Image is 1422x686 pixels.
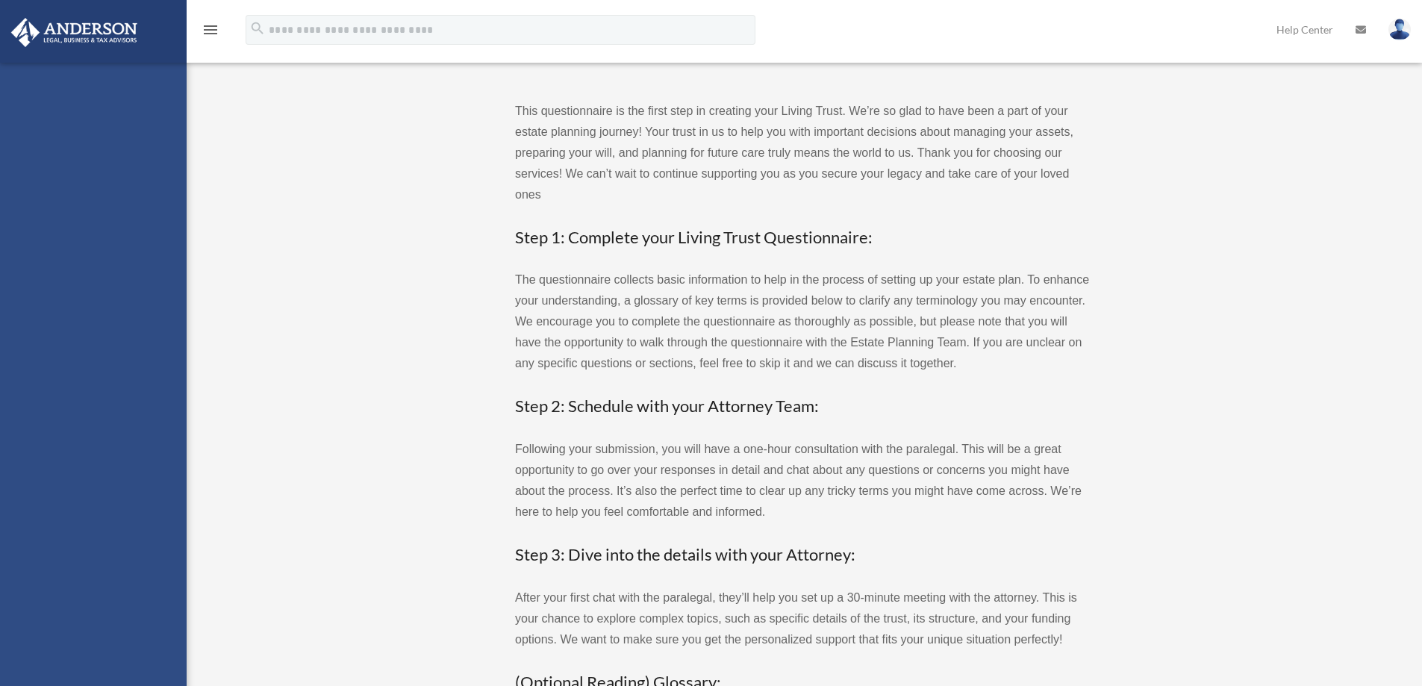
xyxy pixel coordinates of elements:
p: Following your submission, you will have a one-hour consultation with the paralegal. This will be... [515,439,1090,523]
img: Anderson Advisors Platinum Portal [7,18,142,47]
p: This questionnaire is the first step in creating your Living Trust. We’re so glad to have been a ... [515,101,1090,205]
h3: Step 3: Dive into the details with your Attorney: [515,543,1090,567]
h3: Step 1: Complete your Living Trust Questionnaire: [515,226,1090,249]
a: menu [202,26,219,39]
h3: Step 2: Schedule with your Attorney Team: [515,395,1090,418]
i: search [249,20,266,37]
i: menu [202,21,219,39]
p: After your first chat with the paralegal, they’ll help you set up a 30-minute meeting with the at... [515,587,1090,650]
img: User Pic [1388,19,1411,40]
p: The questionnaire collects basic information to help in the process of setting up your estate pla... [515,269,1090,374]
